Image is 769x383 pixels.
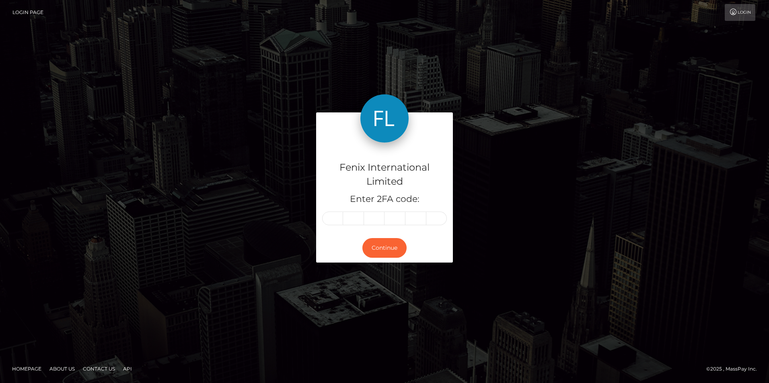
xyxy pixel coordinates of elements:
div: © 2025 , MassPay Inc. [706,365,763,373]
img: Fenix International Limited [360,94,409,143]
a: Homepage [9,363,45,375]
a: Login Page [12,4,43,21]
button: Continue [362,238,407,258]
a: Contact Us [80,363,118,375]
a: About Us [46,363,78,375]
h5: Enter 2FA code: [322,193,447,206]
h4: Fenix International Limited [322,161,447,189]
a: API [120,363,135,375]
a: Login [725,4,755,21]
